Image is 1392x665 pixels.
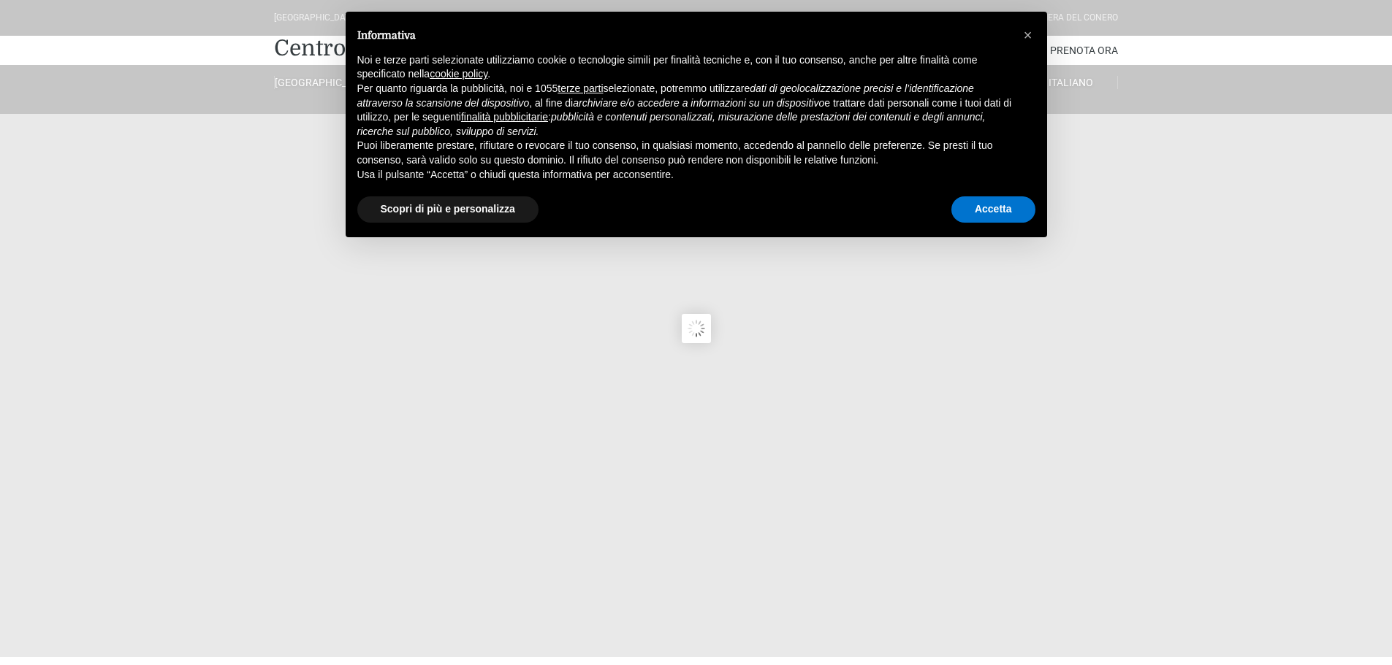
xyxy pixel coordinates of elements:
[1050,36,1118,65] a: Prenota Ora
[357,111,986,137] em: pubblicità e contenuti personalizzati, misurazione delle prestazioni dei contenuti e degli annunc...
[274,76,368,89] a: [GEOGRAPHIC_DATA]
[430,68,487,80] a: cookie policy
[357,139,1012,167] p: Puoi liberamente prestare, rifiutare o revocare il tuo consenso, in qualsiasi momento, accedendo ...
[1024,76,1118,89] a: Italiano
[951,196,1035,223] button: Accetta
[1049,77,1093,88] span: Italiano
[357,168,1012,182] p: Usa il pulsante “Accetta” o chiudi questa informativa per acconsentire.
[357,29,1012,42] h2: Informativa
[357,53,1012,82] p: Noi e terze parti selezionate utilizziamo cookie o tecnologie simili per finalità tecniche e, con...
[573,97,824,109] em: archiviare e/o accedere a informazioni su un dispositivo
[558,82,603,96] button: terze parti
[274,11,358,25] div: [GEOGRAPHIC_DATA]
[1024,27,1032,43] span: ×
[1016,23,1040,47] button: Chiudi questa informativa
[1032,11,1118,25] div: Riviera Del Conero
[357,82,1012,139] p: Per quanto riguarda la pubblicità, noi e 1055 selezionate, potremmo utilizzare , al fine di e tra...
[461,110,548,125] button: finalità pubblicitarie
[274,34,556,63] a: Centro Vacanze De Angelis
[357,82,974,109] em: dati di geolocalizzazione precisi e l’identificazione attraverso la scansione del dispositivo
[357,196,539,223] button: Scopri di più e personalizza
